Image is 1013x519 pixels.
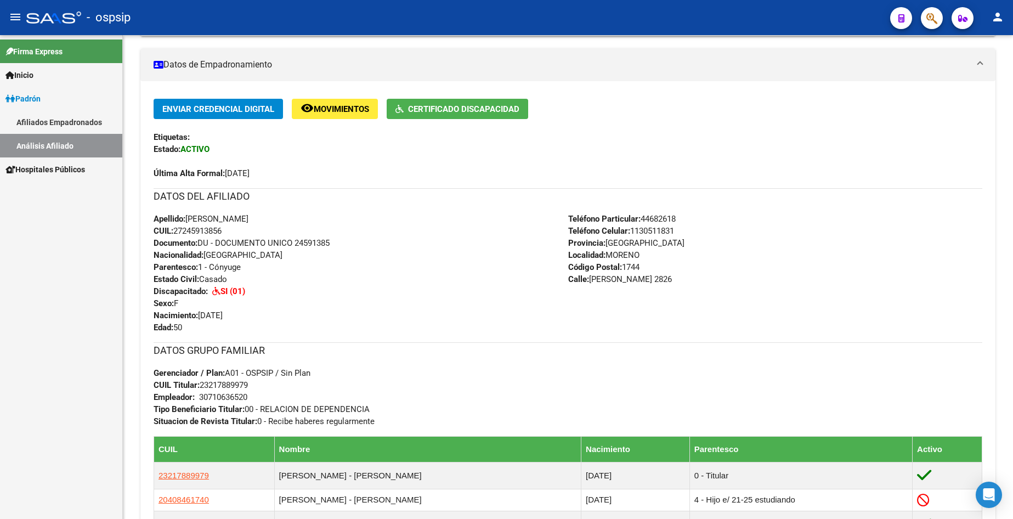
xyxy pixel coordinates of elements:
span: [DATE] [154,168,250,178]
strong: SI (01) [220,286,245,296]
strong: Documento: [154,238,197,248]
td: 0 - Titular [689,462,912,489]
strong: Estado Civil: [154,274,199,284]
span: DU - DOCUMENTO UNICO 24591385 [154,238,330,248]
strong: ACTIVO [180,144,210,154]
span: MORENO [568,250,640,260]
span: - ospsip [87,5,131,30]
td: 4 - Hijo e/ 21-25 estudiando [689,489,912,511]
span: Inicio [5,69,33,81]
td: [DATE] [581,489,690,511]
strong: CUIL: [154,226,173,236]
span: 00 - RELACION DE DEPENDENCIA [154,404,370,414]
span: 20408461740 [159,495,209,504]
td: [PERSON_NAME] - [PERSON_NAME] [274,462,581,489]
div: Open Intercom Messenger [976,482,1002,508]
span: 1 - Cónyuge [154,262,241,272]
span: [PERSON_NAME] 2826 [568,274,672,284]
span: 1744 [568,262,640,272]
strong: Gerenciador / Plan: [154,368,225,378]
strong: Tipo Beneficiario Titular: [154,404,245,414]
span: Certificado Discapacidad [408,104,519,114]
strong: Teléfono Particular: [568,214,641,224]
th: Parentesco [689,436,912,462]
span: 27245913856 [154,226,222,236]
h3: DATOS DEL AFILIADO [154,189,982,204]
th: Nombre [274,436,581,462]
span: [GEOGRAPHIC_DATA] [568,238,684,248]
strong: Teléfono Celular: [568,226,630,236]
span: 0 - Recibe haberes regularmente [154,416,375,426]
strong: Nacionalidad: [154,250,203,260]
mat-icon: menu [9,10,22,24]
span: Enviar Credencial Digital [162,104,274,114]
strong: Parentesco: [154,262,198,272]
mat-icon: person [991,10,1004,24]
button: Certificado Discapacidad [387,99,528,119]
span: 50 [154,323,182,332]
strong: CUIL Titular: [154,380,200,390]
span: F [154,298,178,308]
th: Activo [913,436,982,462]
strong: Código Postal: [568,262,622,272]
strong: Discapacitado: [154,286,208,296]
td: [DATE] [581,462,690,489]
button: Enviar Credencial Digital [154,99,283,119]
mat-icon: remove_red_eye [301,101,314,115]
div: 30710636520 [199,391,247,403]
span: 23217889979 [154,380,248,390]
span: 1130511831 [568,226,674,236]
td: [PERSON_NAME] - [PERSON_NAME] [274,489,581,511]
mat-expansion-panel-header: Datos de Empadronamiento [140,48,995,81]
strong: Apellido: [154,214,185,224]
strong: Sexo: [154,298,174,308]
strong: Localidad: [568,250,605,260]
th: Nacimiento [581,436,690,462]
strong: Provincia: [568,238,605,248]
span: 23217889979 [159,471,209,480]
button: Movimientos [292,99,378,119]
span: Firma Express [5,46,63,58]
span: [GEOGRAPHIC_DATA] [154,250,282,260]
span: A01 - OSPSIP / Sin Plan [154,368,310,378]
strong: Calle: [568,274,589,284]
strong: Estado: [154,144,180,154]
strong: Empleador: [154,392,195,402]
span: 44682618 [568,214,676,224]
span: Padrón [5,93,41,105]
span: Movimientos [314,104,369,114]
span: [PERSON_NAME] [154,214,248,224]
strong: Edad: [154,323,173,332]
mat-panel-title: Datos de Empadronamiento [154,59,969,71]
strong: Situacion de Revista Titular: [154,416,257,426]
strong: Última Alta Formal: [154,168,225,178]
span: [DATE] [154,311,223,320]
h3: DATOS GRUPO FAMILIAR [154,343,982,358]
strong: Nacimiento: [154,311,198,320]
strong: Etiquetas: [154,132,190,142]
th: CUIL [154,436,275,462]
span: Casado [154,274,227,284]
span: Hospitales Públicos [5,163,85,176]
